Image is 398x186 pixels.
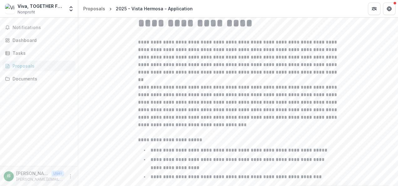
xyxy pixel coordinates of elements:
span: Notifications [13,25,73,30]
div: 2025 - Vista Hermosa - Application [116,5,193,12]
a: Proposals [81,4,108,13]
button: More [67,173,74,180]
button: Notifications [3,23,75,33]
p: User [51,171,64,176]
a: Tasks [3,48,75,58]
p: [PERSON_NAME][EMAIL_ADDRESS][DOMAIN_NAME] [16,177,64,182]
div: Tasks [13,50,70,56]
div: Viva, TOGETHER FOR CHILDREN [18,3,64,9]
p: [PERSON_NAME] [16,170,49,177]
div: Documents [13,75,70,82]
div: Proposals [83,5,105,12]
button: Partners [368,3,380,15]
div: Proposals [13,63,70,69]
a: Dashboard [3,35,75,45]
div: Isaac Saldivar [7,174,11,178]
img: Viva, TOGETHER FOR CHILDREN [5,4,15,14]
nav: breadcrumb [81,4,195,13]
span: Nonprofit [18,9,35,15]
button: Get Help [383,3,395,15]
div: Dashboard [13,37,70,44]
a: Documents [3,74,75,84]
button: Open entity switcher [67,3,75,15]
a: Proposals [3,61,75,71]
